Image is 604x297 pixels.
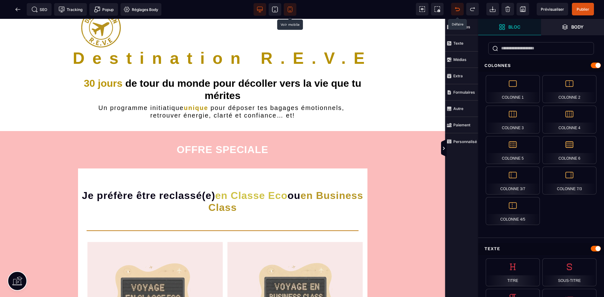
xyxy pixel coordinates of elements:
[431,3,444,15] span: Capture d'écran
[542,258,596,286] div: Sous-titre
[124,6,158,13] span: Réglages Body
[466,3,479,15] span: Rétablir
[12,3,24,16] span: Retour
[537,3,568,15] span: Aperçu
[453,57,467,62] strong: Médias
[542,75,596,103] div: Colonne 2
[453,123,470,127] strong: Paiement
[445,133,478,150] span: Personnalisé
[31,6,47,13] span: SEO
[478,139,484,158] span: Afficher les vues
[486,258,540,286] div: Titre
[254,3,266,16] span: Voir bureau
[542,106,596,134] div: Colonne 4
[78,58,367,85] h1: de tour du monde pour décoller vers la vie que tu mérites
[478,243,604,255] div: Texte
[486,167,540,195] div: Colonne 3/7
[541,7,564,12] span: Prévisualiser
[453,41,463,46] strong: Texte
[445,68,478,84] span: Extra
[445,52,478,68] span: Médias
[445,35,478,52] span: Texte
[54,3,87,16] span: Code de suivi
[541,19,604,35] span: Ouvrir les calques
[27,3,52,16] span: Métadata SEO
[78,85,367,100] h2: Un programme initiatique pour déposer tes bagages émotionnels, retrouver énergie, clarté et confi...
[120,3,161,16] span: Favicon
[542,167,596,195] div: Colonne 7/3
[59,6,82,13] span: Tracking
[478,19,541,35] span: Ouvrir les blocs
[486,197,540,225] div: Colonne 4/5
[445,101,478,117] span: Autre
[94,6,114,13] span: Popup
[445,117,478,133] span: Paiement
[89,3,118,16] span: Créer une alerte modale
[478,60,604,71] div: Colonnes
[517,3,529,15] span: Enregistrer
[451,3,464,15] span: Défaire
[542,136,596,164] div: Colonne 6
[445,84,478,101] span: Formulaires
[445,19,478,35] span: Colonnes
[453,74,463,78] strong: Extra
[284,3,296,16] span: Voir mobile
[501,3,514,15] span: Nettoyage
[269,3,281,16] span: Voir tablette
[577,7,589,12] span: Publier
[486,3,499,15] span: Importer
[486,75,540,103] div: Colonne 1
[486,136,540,164] div: Colonne 5
[486,106,540,134] div: Colonne 3
[453,139,477,144] strong: Personnalisé
[453,90,475,95] strong: Formulaires
[453,106,463,111] strong: Autre
[572,3,594,15] span: Enregistrer le contenu
[508,25,520,29] strong: Bloc
[416,3,428,15] span: Voir les composants
[571,25,584,29] strong: Body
